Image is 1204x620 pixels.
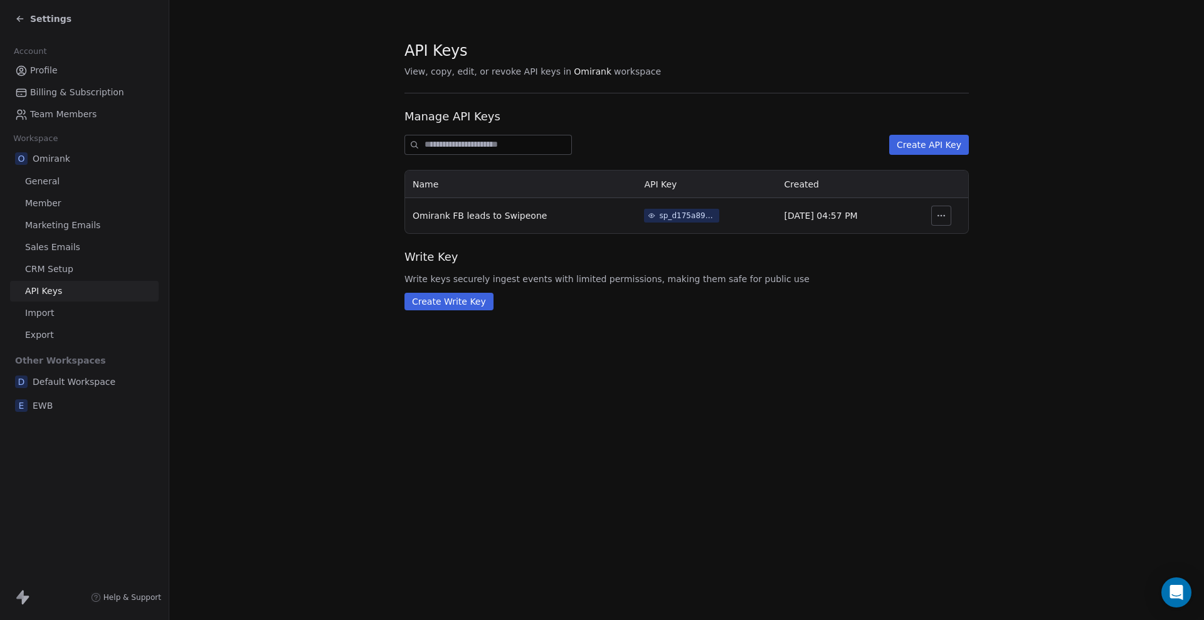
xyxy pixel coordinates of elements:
[15,376,28,388] span: D
[15,13,71,25] a: Settings
[10,237,159,258] a: Sales Emails
[1161,577,1191,607] div: Open Intercom Messenger
[404,249,969,265] span: Write Key
[25,263,73,276] span: CRM Setup
[33,152,70,165] span: Omirank
[8,129,63,148] span: Workspace
[30,13,71,25] span: Settings
[103,592,161,602] span: Help & Support
[10,259,159,280] a: CRM Setup
[659,210,716,221] div: sp_d175a8969f874503a6a2574c04aaf7e4
[10,171,159,192] a: General
[404,273,969,285] span: Write keys securely ingest events with limited permissions, making them safe for public use
[25,307,54,320] span: Import
[25,219,100,232] span: Marketing Emails
[30,64,58,77] span: Profile
[33,376,115,388] span: Default Workspace
[644,179,677,189] span: API Key
[15,152,28,165] span: O
[10,303,159,323] a: Import
[10,350,111,370] span: Other Workspaces
[10,104,159,125] a: Team Members
[30,86,124,99] span: Billing & Subscription
[10,325,159,345] a: Export
[25,175,60,188] span: General
[413,179,438,189] span: Name
[10,281,159,302] a: API Keys
[404,41,467,60] span: API Keys
[413,211,547,221] span: Omirank FB leads to Swipeone
[10,193,159,214] a: Member
[91,592,161,602] a: Help & Support
[10,215,159,236] a: Marketing Emails
[574,65,611,78] span: Omirank
[404,108,969,125] span: Manage API Keys
[8,42,52,61] span: Account
[25,285,62,298] span: API Keys
[10,60,159,81] a: Profile
[30,108,97,121] span: Team Members
[33,399,53,412] span: EWB
[777,198,914,233] td: [DATE] 04:57 PM
[25,241,80,254] span: Sales Emails
[25,197,61,210] span: Member
[15,399,28,412] span: E
[784,179,819,189] span: Created
[10,82,159,103] a: Billing & Subscription
[404,65,969,78] span: View, copy, edit, or revoke API keys in workspace
[404,293,494,310] button: Create Write Key
[889,135,969,155] button: Create API Key
[25,328,54,342] span: Export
